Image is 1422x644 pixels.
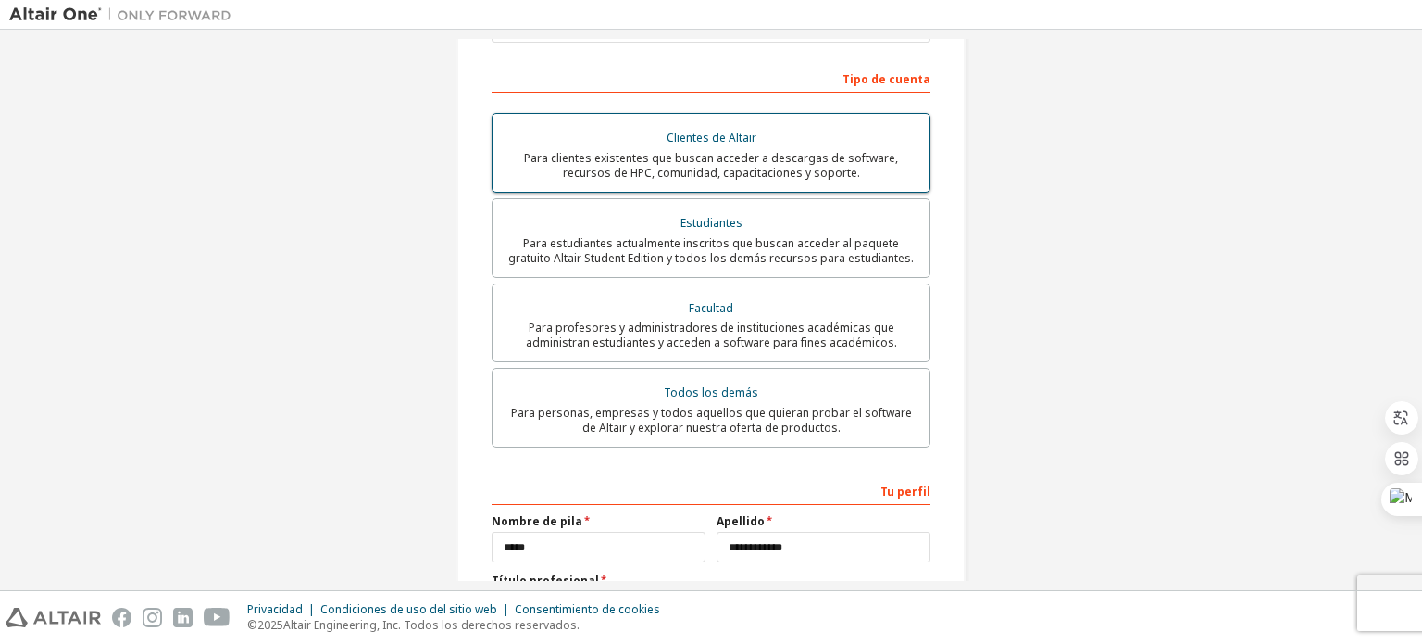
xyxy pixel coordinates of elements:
[842,71,930,87] font: Tipo de cuenta
[515,601,660,617] font: Consentimiento de cookies
[492,513,582,529] font: Nombre de pila
[143,608,162,627] img: instagram.svg
[689,300,733,316] font: Facultad
[664,385,758,400] font: Todos los demás
[508,235,914,266] font: Para estudiantes actualmente inscritos que buscan acceder al paquete gratuito Altair Student Edit...
[283,617,580,633] font: Altair Engineering, Inc. Todos los derechos reservados.
[524,150,898,181] font: Para clientes existentes que buscan acceder a descargas de software, recursos de HPC, comunidad, ...
[247,617,257,633] font: ©
[667,130,756,145] font: Clientes de Altair
[257,617,283,633] font: 2025
[880,484,930,499] font: Tu perfil
[680,215,742,231] font: Estudiantes
[717,513,765,529] font: Apellido
[112,608,131,627] img: facebook.svg
[247,601,303,617] font: Privacidad
[511,405,912,436] font: Para personas, empresas y todos aquellos que quieran probar el software de Altair y explorar nues...
[492,573,599,588] font: Título profesional
[204,608,231,627] img: youtube.svg
[173,608,193,627] img: linkedin.svg
[320,601,497,617] font: Condiciones de uso del sitio web
[9,6,241,24] img: Altair Uno
[6,608,101,627] img: altair_logo.svg
[526,320,897,350] font: Para profesores y administradores de instituciones académicas que administran estudiantes y acced...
